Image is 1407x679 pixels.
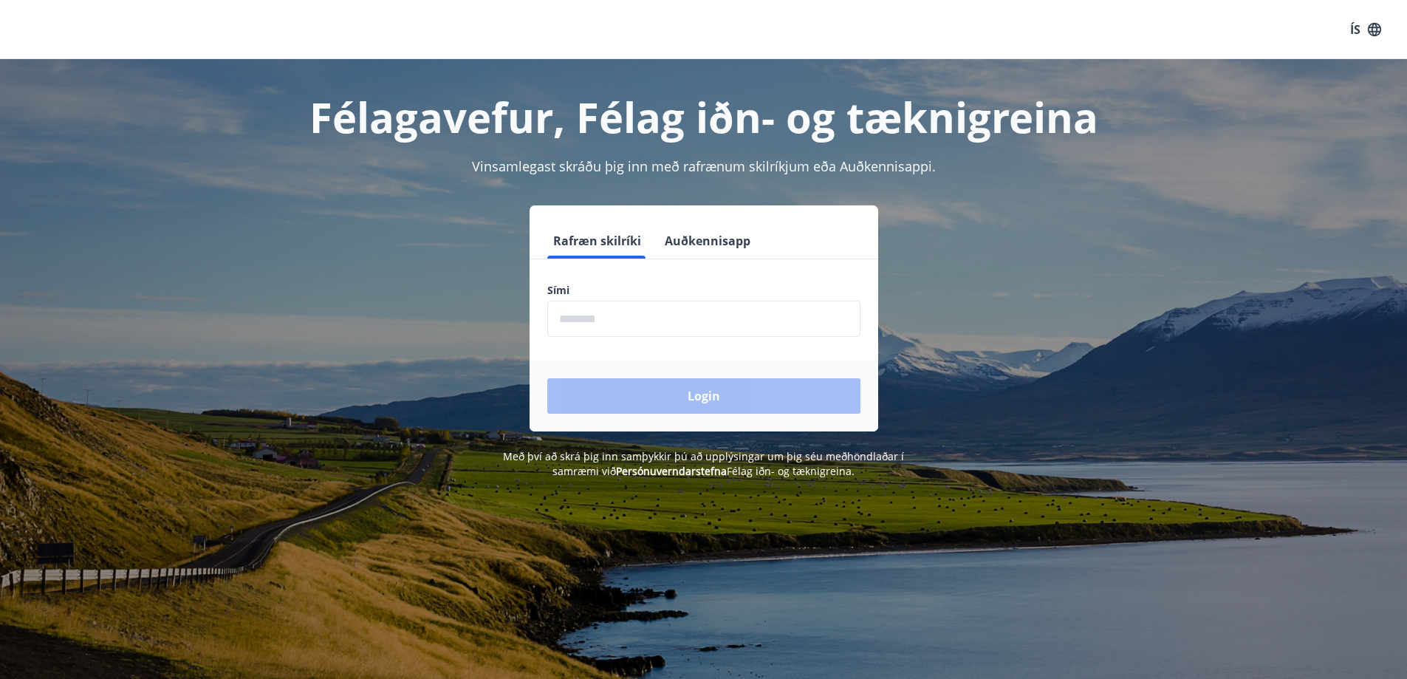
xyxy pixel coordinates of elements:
button: Rafræn skilríki [547,223,647,259]
button: Auðkennisapp [659,223,756,259]
h1: Félagavefur, Félag iðn- og tæknigreina [190,89,1218,145]
label: Sími [547,283,860,298]
a: Persónuverndarstefna [616,464,727,478]
span: Vinsamlegast skráðu þig inn með rafrænum skilríkjum eða Auðkennisappi. [472,157,936,175]
button: ÍS [1342,16,1389,43]
span: Með því að skrá þig inn samþykkir þú að upplýsingar um þig séu meðhöndlaðar í samræmi við Félag i... [503,449,904,478]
